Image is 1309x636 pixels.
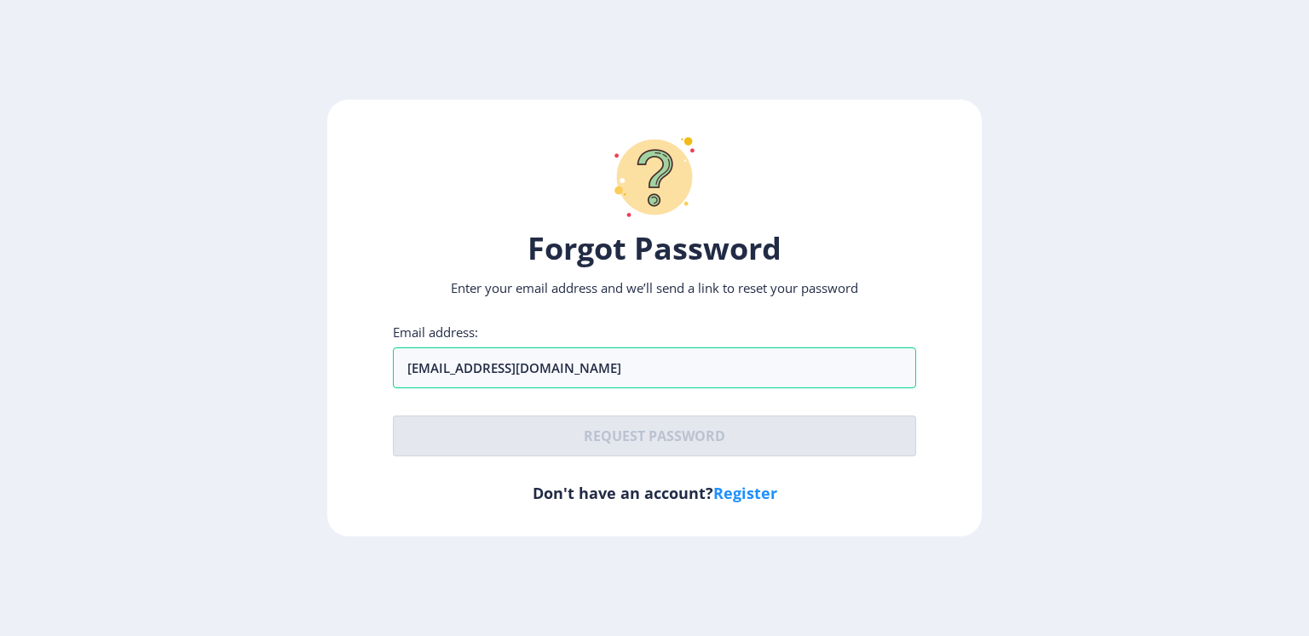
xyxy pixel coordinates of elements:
h1: Forgot Password [393,228,916,269]
input: Email address [393,347,916,388]
a: Register [713,483,777,503]
img: question-mark [603,126,706,228]
button: Request password [393,415,916,456]
p: Enter your email address and we’ll send a link to reset your password [393,279,916,296]
label: Email address: [393,324,478,341]
h6: Don't have an account? [393,483,916,503]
